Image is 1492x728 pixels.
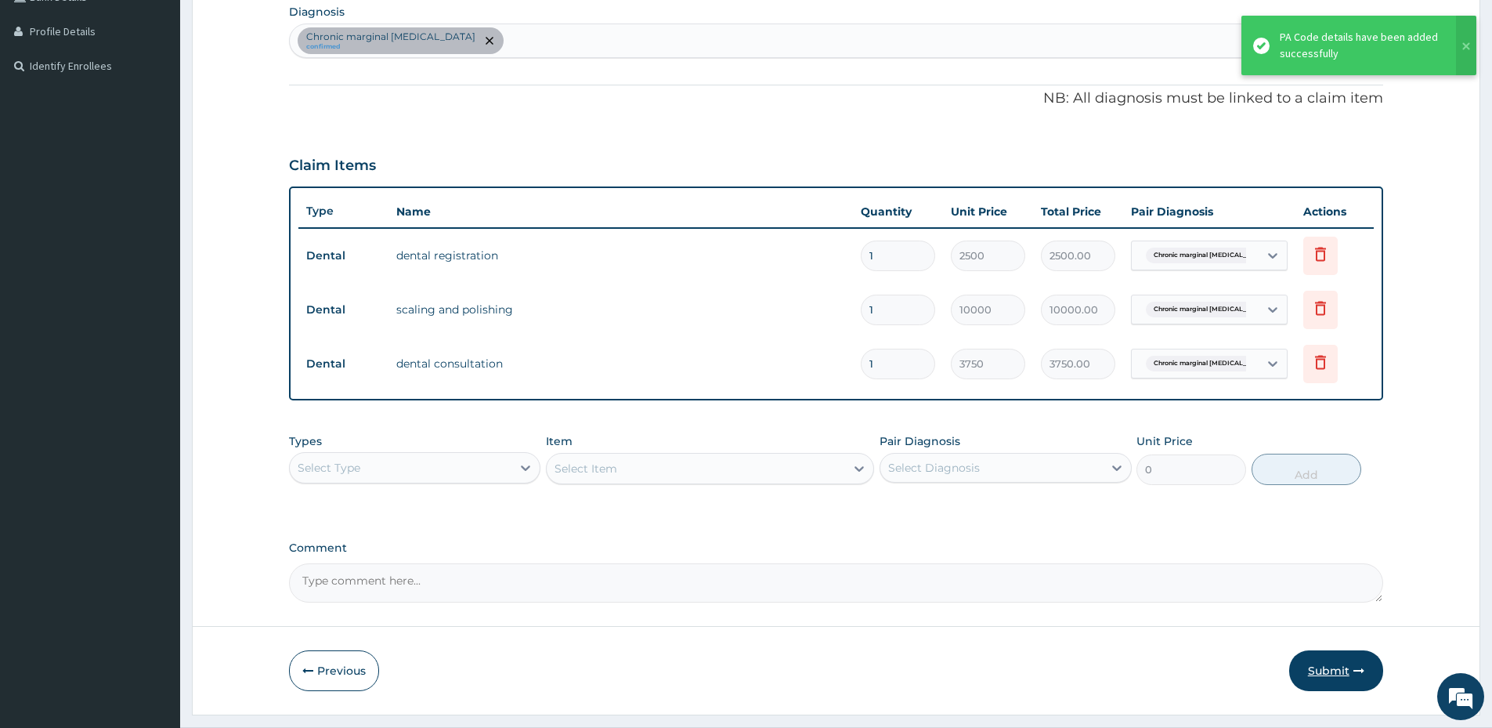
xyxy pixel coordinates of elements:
[29,78,63,118] img: d_794563401_company_1708531726252_794563401
[546,433,573,449] label: Item
[298,460,360,476] div: Select Type
[1146,302,1275,317] span: Chronic marginal [MEDICAL_DATA]
[880,433,960,449] label: Pair Diagnosis
[482,34,497,48] span: remove selection option
[388,196,853,227] th: Name
[888,460,980,476] div: Select Diagnosis
[298,350,388,378] td: Dental
[853,196,943,227] th: Quantity
[1252,454,1361,485] button: Add
[289,541,1383,555] label: Comment
[289,650,379,691] button: Previous
[306,43,475,51] small: confirmed
[298,241,388,270] td: Dental
[298,197,388,226] th: Type
[1146,356,1275,371] span: Chronic marginal [MEDICAL_DATA]
[289,158,376,175] h3: Claim Items
[388,348,853,379] td: dental consultation
[257,8,294,45] div: Minimize live chat window
[306,31,475,43] p: Chronic marginal [MEDICAL_DATA]
[388,294,853,325] td: scaling and polishing
[8,428,298,483] textarea: Type your message and hit 'Enter'
[289,435,322,448] label: Types
[298,295,388,324] td: Dental
[1033,196,1123,227] th: Total Price
[1123,196,1295,227] th: Pair Diagnosis
[1146,248,1275,263] span: Chronic marginal [MEDICAL_DATA]
[1295,196,1374,227] th: Actions
[388,240,853,271] td: dental registration
[1136,433,1193,449] label: Unit Price
[91,197,216,356] span: We're online!
[943,196,1033,227] th: Unit Price
[1289,650,1383,691] button: Submit
[81,88,263,108] div: Chat with us now
[1280,29,1441,62] div: PA Code details have been added successfully
[289,89,1383,109] p: NB: All diagnosis must be linked to a claim item
[289,4,345,20] label: Diagnosis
